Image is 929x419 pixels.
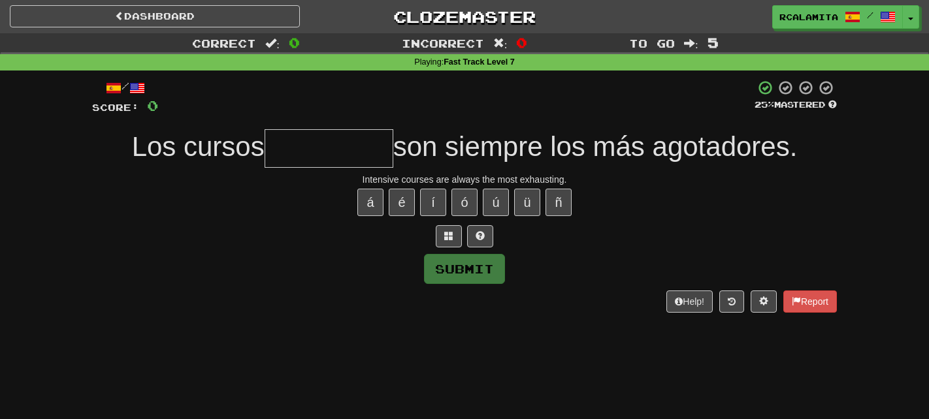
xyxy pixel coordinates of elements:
span: rcalamita [779,11,838,23]
button: Single letter hint - you only get 1 per sentence and score half the points! alt+h [467,225,493,247]
button: Round history (alt+y) [719,290,744,313]
span: To go [629,37,675,50]
span: son siempre los más agotadores. [393,131,798,162]
span: Correct [192,37,256,50]
span: Score: [92,102,139,113]
div: / [92,80,158,96]
button: Report [783,290,837,313]
a: rcalamita / [772,5,903,29]
span: 25 % [755,99,774,110]
button: ó [451,189,478,216]
button: ü [514,189,540,216]
button: ñ [546,189,572,216]
span: : [684,38,698,49]
strong: Fast Track Level 7 [444,57,515,67]
button: ú [483,189,509,216]
span: 0 [516,35,527,50]
span: Incorrect [402,37,484,50]
button: í [420,189,446,216]
button: Switch sentence to multiple choice alt+p [436,225,462,247]
div: Mastered [755,99,837,111]
span: Los cursos [132,131,265,162]
span: : [265,38,280,49]
button: é [389,189,415,216]
span: 0 [147,97,158,114]
div: Intensive courses are always the most exhausting. [92,173,837,186]
button: á [357,189,383,216]
span: / [867,10,873,20]
span: 0 [289,35,300,50]
a: Dashboard [10,5,300,27]
button: Submit [424,254,505,284]
span: : [493,38,508,49]
a: Clozemaster [319,5,610,28]
span: 5 [708,35,719,50]
button: Help! [666,290,713,313]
